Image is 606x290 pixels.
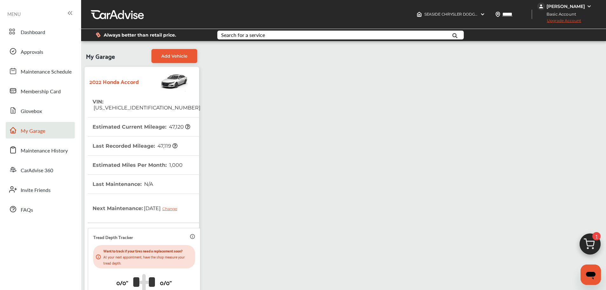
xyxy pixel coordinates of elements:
[6,181,75,198] a: Invite Friends
[537,3,545,10] img: jVpblrzwTbfkPYzPPzSLxeg0AAAAASUVORK5CYII=
[93,137,178,155] th: Last Recorded Mileage :
[162,206,180,211] div: Change
[151,49,197,63] a: Add Vehicle
[21,107,42,116] span: Glovebox
[21,206,33,214] span: FAQs
[21,48,43,56] span: Approvals
[21,166,53,175] span: CarAdvise 360
[6,161,75,178] a: CarAdvise 360
[89,76,139,86] strong: 2022 Honda Accord
[6,63,75,79] a: Maintenance Schedule
[93,156,183,174] th: Estimated Miles Per Month :
[86,49,115,63] span: My Garage
[21,68,72,76] span: Maintenance Schedule
[221,32,265,38] div: Search for a service
[103,248,192,254] p: Want to track if your tires need a replacement soon?
[532,10,532,19] img: header-divider.bc55588e.svg
[21,147,68,155] span: Maintenance History
[6,23,75,40] a: Dashboard
[103,254,192,266] p: At your next appointment, have the shop measure your tread depth.
[93,92,200,117] th: VIN :
[537,18,581,26] span: Upgrade Account
[587,4,592,9] img: WGsFRI8htEPBVLJbROoPRyZpYNWhNONpIPPETTm6eUC0GeLEiAAAAAElFTkSuQmCC
[21,127,45,135] span: My Garage
[6,142,75,158] a: Maintenance History
[143,200,182,216] span: [DATE]
[96,32,101,38] img: dollor_label_vector.a70140d1.svg
[21,186,51,195] span: Invite Friends
[6,122,75,138] a: My Garage
[6,82,75,99] a: Membership Card
[116,278,128,287] p: 0/0"
[93,117,190,136] th: Estimated Current Mileage :
[575,230,605,261] img: cart_icon.3d0951e8.svg
[21,88,61,96] span: Membership Card
[21,28,45,37] span: Dashboard
[417,12,422,17] img: header-home-logo.8d720a4f.svg
[424,12,602,17] span: SEASIDE CHRYSLER DODGE JEEP RAM , [STREET_ADDRESS][PERSON_NAME] SEASIDE , CA 93955
[547,4,585,9] div: [PERSON_NAME]
[93,194,182,223] th: Next Maintenance :
[168,162,183,168] span: 1,000
[93,233,133,241] p: Tread Depth Tracker
[161,53,187,59] span: Add Vehicle
[93,105,200,111] span: [US_VEHICLE_IDENTIFICATION_NUMBER]
[480,12,485,17] img: header-down-arrow.9dd2ce7d.svg
[7,11,21,17] span: MENU
[495,12,500,17] img: location_vector.a44bc228.svg
[93,175,153,194] th: Last Maintenance :
[168,124,190,130] span: 47,120
[592,232,601,240] span: 1
[143,181,153,187] span: N/A
[538,11,581,18] span: Basic Account
[581,265,601,285] iframe: Button to launch messaging window
[6,201,75,217] a: FAQs
[157,143,178,149] span: 47,119
[6,43,75,60] a: Approvals
[104,33,176,37] span: Always better than retail price.
[6,102,75,119] a: Glovebox
[160,278,172,287] p: 0/0"
[139,70,189,92] img: Vehicle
